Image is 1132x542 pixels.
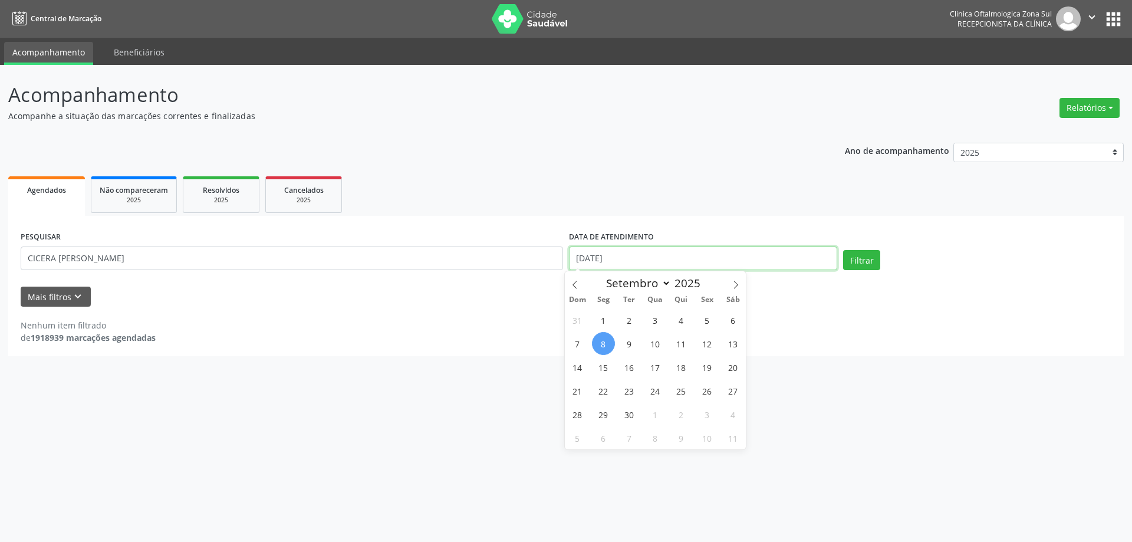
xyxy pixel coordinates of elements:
span: Sex [694,296,720,304]
div: Clinica Oftalmologica Zona Sul [950,9,1052,19]
span: Setembro 17, 2025 [644,356,667,379]
span: Setembro 18, 2025 [670,356,693,379]
span: Setembro 21, 2025 [566,379,589,402]
p: Acompanhamento [8,80,789,110]
label: PESQUISAR [21,228,61,247]
span: Setembro 9, 2025 [618,332,641,355]
img: img [1056,6,1081,31]
span: Outubro 9, 2025 [670,426,693,449]
button: Mais filtroskeyboard_arrow_down [21,287,91,307]
span: Não compareceram [100,185,168,195]
input: Nome, código do beneficiário ou CPF [21,247,563,270]
span: Seg [590,296,616,304]
span: Sáb [720,296,746,304]
span: Setembro 30, 2025 [618,403,641,426]
span: Setembro 3, 2025 [644,308,667,331]
span: Outubro 7, 2025 [618,426,641,449]
button: Filtrar [843,250,880,270]
span: Setembro 4, 2025 [670,308,693,331]
span: Setembro 27, 2025 [722,379,745,402]
span: Outubro 2, 2025 [670,403,693,426]
span: Setembro 20, 2025 [722,356,745,379]
i:  [1085,11,1098,24]
span: Qui [668,296,694,304]
span: Setembro 5, 2025 [696,308,719,331]
span: Outubro 5, 2025 [566,426,589,449]
span: Outubro 11, 2025 [722,426,745,449]
span: Agendados [27,185,66,195]
i: keyboard_arrow_down [71,290,84,303]
div: 2025 [100,196,168,205]
span: Outubro 4, 2025 [722,403,745,426]
a: Beneficiários [106,42,173,63]
span: Setembro 8, 2025 [592,332,615,355]
span: Setembro 14, 2025 [566,356,589,379]
span: Setembro 16, 2025 [618,356,641,379]
span: Setembro 1, 2025 [592,308,615,331]
div: Nenhum item filtrado [21,319,156,331]
span: Setembro 13, 2025 [722,332,745,355]
span: Outubro 8, 2025 [644,426,667,449]
span: Setembro 12, 2025 [696,332,719,355]
a: Central de Marcação [8,9,101,28]
span: Outubro 6, 2025 [592,426,615,449]
span: Setembro 2, 2025 [618,308,641,331]
span: Recepcionista da clínica [957,19,1052,29]
span: Setembro 11, 2025 [670,332,693,355]
button: apps [1103,9,1124,29]
span: Resolvidos [203,185,239,195]
span: Dom [565,296,591,304]
input: Selecione um intervalo [569,247,837,270]
p: Ano de acompanhamento [845,143,949,157]
button:  [1081,6,1103,31]
span: Ter [616,296,642,304]
span: Setembro 26, 2025 [696,379,719,402]
span: Outubro 10, 2025 [696,426,719,449]
span: Central de Marcação [31,14,101,24]
select: Month [601,275,672,291]
button: Relatórios [1059,98,1120,118]
span: Setembro 28, 2025 [566,403,589,426]
span: Outubro 1, 2025 [644,403,667,426]
p: Acompanhe a situação das marcações correntes e finalizadas [8,110,789,122]
span: Setembro 7, 2025 [566,332,589,355]
span: Setembro 15, 2025 [592,356,615,379]
div: 2025 [192,196,251,205]
div: 2025 [274,196,333,205]
strong: 1918939 marcações agendadas [31,332,156,343]
span: Setembro 10, 2025 [644,332,667,355]
span: Setembro 19, 2025 [696,356,719,379]
span: Agosto 31, 2025 [566,308,589,331]
span: Setembro 23, 2025 [618,379,641,402]
label: DATA DE ATENDIMENTO [569,228,654,247]
a: Acompanhamento [4,42,93,65]
span: Outubro 3, 2025 [696,403,719,426]
span: Setembro 24, 2025 [644,379,667,402]
div: de [21,331,156,344]
span: Setembro 6, 2025 [722,308,745,331]
input: Year [671,275,710,291]
span: Setembro 25, 2025 [670,379,693,402]
span: Setembro 22, 2025 [592,379,615,402]
span: Qua [642,296,668,304]
span: Setembro 29, 2025 [592,403,615,426]
span: Cancelados [284,185,324,195]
